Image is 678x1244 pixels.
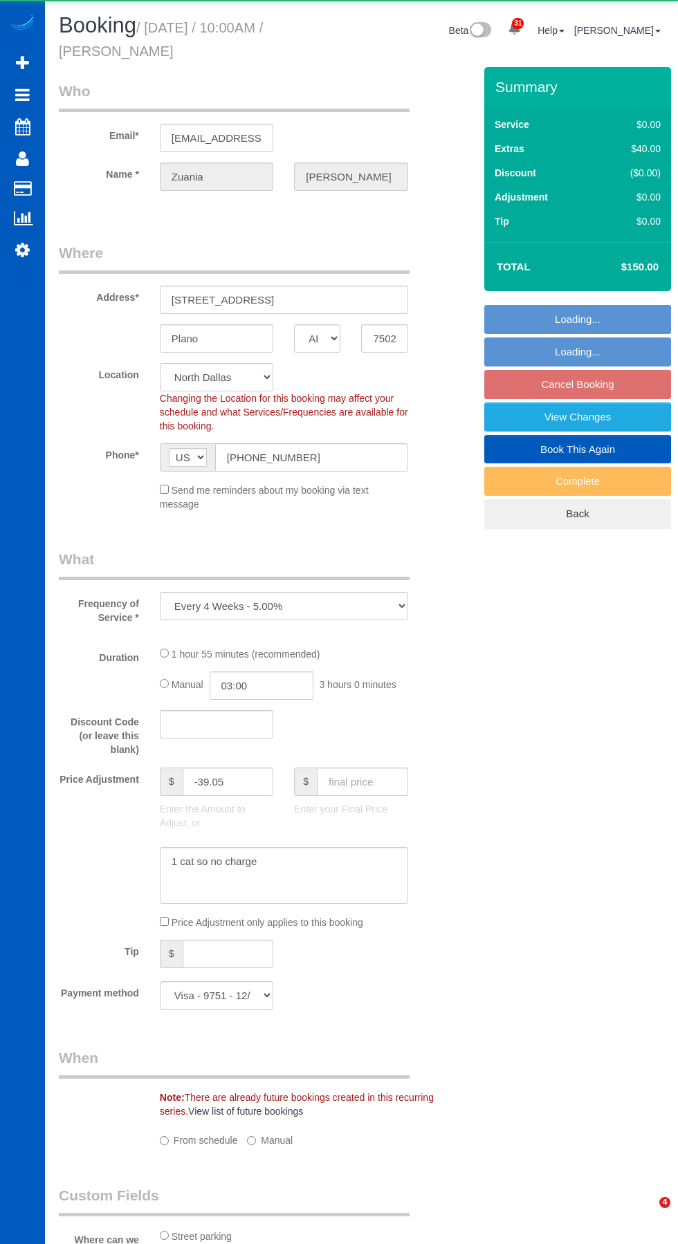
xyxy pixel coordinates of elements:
span: Price Adjustment only applies to this booking [172,917,363,928]
p: Enter the Amount to Adjust, or [160,802,273,830]
label: Price Adjustment [48,768,149,786]
span: 4 [659,1197,670,1208]
a: View Changes [484,402,671,431]
a: Back [484,499,671,528]
label: Location [48,363,149,382]
label: Duration [48,646,149,665]
legend: When [59,1048,410,1079]
input: From schedule [160,1136,169,1145]
img: New interface [468,22,491,40]
input: final price [317,768,408,796]
span: Street parking [172,1231,232,1242]
span: $ [160,768,183,796]
div: $0.00 [601,118,661,131]
div: $0.00 [601,214,661,228]
span: $ [294,768,317,796]
a: View list of future bookings [188,1106,303,1117]
div: ($0.00) [601,166,661,180]
div: $0.00 [601,190,661,204]
input: Manual [247,1136,256,1145]
input: Zip Code* [361,324,407,353]
div: $40.00 [601,142,661,156]
span: Manual [172,679,203,690]
label: Email* [48,124,149,142]
a: 31 [501,14,528,44]
label: Discount [495,166,536,180]
a: Beta [449,25,492,36]
h4: $150.00 [580,261,659,273]
label: Extras [495,142,524,156]
span: 3 hours 0 minutes [319,679,396,690]
label: Tip [495,214,509,228]
p: Enter your Final Price [294,802,407,816]
span: $ [160,940,183,968]
input: City* [160,324,273,353]
small: / [DATE] / 10:00AM / [PERSON_NAME] [59,20,263,59]
a: [PERSON_NAME] [574,25,661,36]
label: Name * [48,163,149,181]
label: Manual [247,1129,293,1147]
label: Frequency of Service * [48,592,149,624]
label: From schedule [160,1129,238,1147]
span: Changing the Location for this booking may affect your schedule and what Services/Frequencies are... [160,393,408,431]
label: Address* [48,286,149,304]
label: Service [495,118,529,131]
span: 1 hour 55 minutes (recommended) [172,649,320,660]
legend: Custom Fields [59,1185,410,1216]
span: Booking [59,13,136,37]
strong: Total [497,261,531,272]
span: 31 [512,18,524,29]
input: Last Name* [294,163,407,191]
span: Send me reminders about my booking via text message [160,485,369,510]
label: Tip [48,940,149,958]
input: First Name* [160,163,273,191]
div: There are already future bookings created in this recurring series. [149,1090,452,1118]
legend: What [59,549,410,580]
input: Email* [160,124,273,152]
a: Help [538,25,565,36]
input: Phone* [215,443,408,472]
label: Discount Code (or leave this blank) [48,710,149,756]
legend: Who [59,81,410,112]
label: Adjustment [495,190,548,204]
label: Payment method [48,981,149,1000]
h3: Summary [495,79,664,95]
a: Book This Again [484,435,671,464]
label: Phone* [48,443,149,462]
img: Automaid Logo [8,14,36,33]
strong: Note: [160,1092,185,1103]
legend: Where [59,243,410,274]
iframe: Intercom live chat [631,1197,664,1230]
